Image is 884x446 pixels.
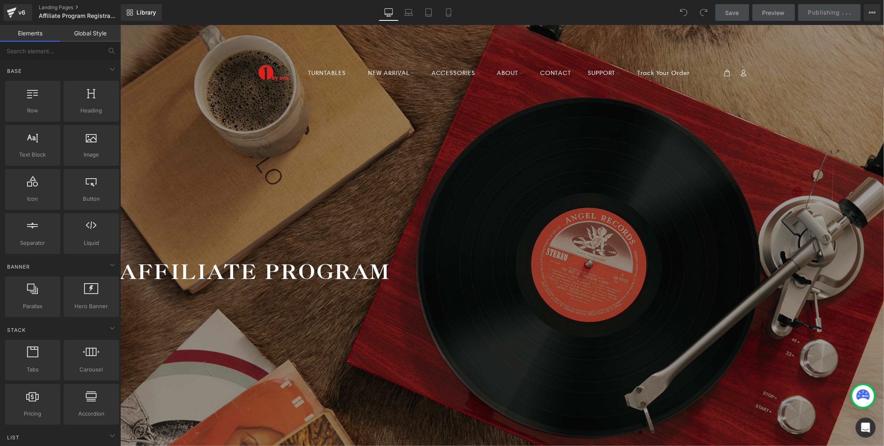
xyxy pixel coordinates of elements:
a: Global Style [60,25,121,42]
a: Landing Pages [39,4,133,11]
button: More [864,4,881,21]
span: ABOUT [377,45,403,52]
span: Base [6,67,22,75]
span: Icon [7,194,58,203]
span: NEW ARRIVAL [248,45,295,52]
span: SUPPORT [467,45,500,52]
span: TURNTABLES [188,45,231,52]
a: Mobile [439,4,459,21]
a: NEW ARRIVAL [239,41,303,55]
span: Affiliate Program Registration [39,12,117,19]
span: Save [725,8,739,17]
a: TURNTABLES [183,41,239,55]
span: ACCESSORIES [311,45,360,52]
button: Undo [675,4,692,21]
a: New Library [121,4,162,21]
span: Liquid [66,239,117,247]
span: Parallax [7,302,58,311]
a: Laptop [399,4,419,21]
span: Tabs [7,365,58,374]
a: SUPPORT [459,41,509,55]
span: Image [66,150,117,159]
a: Tablet [419,4,439,21]
a: Track Your Order [509,41,569,55]
span: CONTACT [420,45,451,52]
span: Library [137,9,156,16]
span: Banner [6,263,31,271]
span: Pricing [7,409,58,418]
span: List [6,434,20,441]
span: Carousel [66,365,117,374]
button: Redo [695,4,712,21]
span: Track Your Order [517,45,569,52]
a: Desktop [379,4,399,21]
span: Text Block [7,150,58,159]
span: Heading [66,106,117,115]
span: Separator [7,239,58,247]
a: CONTACT [412,41,459,55]
div: Open Intercom Messenger [856,418,876,438]
a: ACCESSORIES [303,41,369,55]
span: Preview [762,8,785,17]
span: Stack [6,326,27,334]
a: v6 [3,4,32,21]
a: Preview [752,4,795,21]
span: Row [7,106,58,115]
span: Accordion [66,409,117,418]
div: v6 [17,7,27,18]
span: Button [66,194,117,203]
span: Hero Banner [66,302,117,311]
a: ABOUT [369,41,412,55]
